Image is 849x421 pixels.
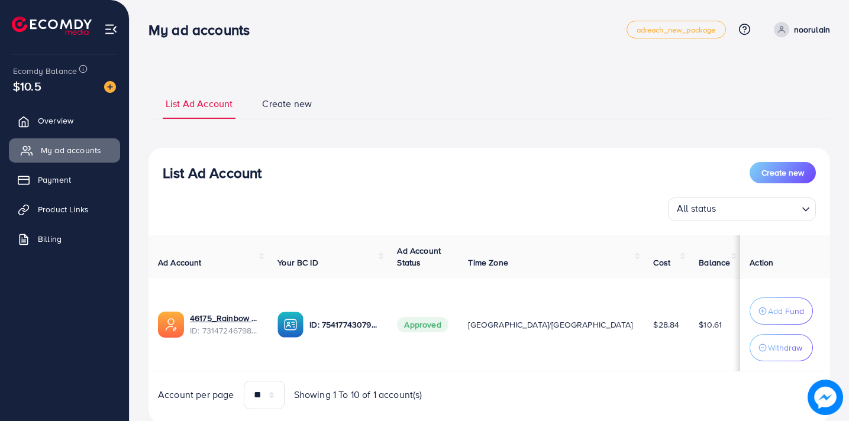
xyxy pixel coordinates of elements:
[158,312,184,338] img: ic-ads-acc.e4c84228.svg
[750,257,773,268] span: Action
[668,197,816,221] div: Search for option
[720,200,797,218] input: Search for option
[158,257,202,268] span: Ad Account
[750,162,816,183] button: Create new
[397,245,441,268] span: Ad Account Status
[13,77,41,95] span: $10.5
[38,233,62,245] span: Billing
[163,164,262,182] h3: List Ad Account
[190,312,259,324] a: 46175_Rainbow Mart_1703092077019
[277,312,304,338] img: ic-ba-acc.ded83a64.svg
[768,304,804,318] p: Add Fund
[808,380,843,415] img: image
[699,319,722,331] span: $10.61
[190,312,259,336] div: <span class='underline'>46175_Rainbow Mart_1703092077019</span></br>7314724679808335874
[9,168,120,192] a: Payment
[12,17,92,35] img: logo
[158,388,234,401] span: Account per page
[38,174,71,186] span: Payment
[309,318,378,332] p: ID: 7541774307903438866
[104,81,116,93] img: image
[9,227,120,251] a: Billing
[166,97,233,111] span: List Ad Account
[38,203,89,215] span: Product Links
[794,22,830,37] p: noorulain
[38,115,73,127] span: Overview
[294,388,422,401] span: Showing 1 To 10 of 1 account(s)
[277,257,318,268] span: Your BC ID
[9,109,120,132] a: Overview
[750,334,813,361] button: Withdraw
[104,22,118,36] img: menu
[627,21,726,38] a: adreach_new_package
[9,197,120,221] a: Product Links
[761,167,804,179] span: Create new
[13,65,77,77] span: Ecomdy Balance
[468,319,632,331] span: [GEOGRAPHIC_DATA]/[GEOGRAPHIC_DATA]
[653,257,670,268] span: Cost
[262,97,312,111] span: Create new
[699,257,730,268] span: Balance
[397,317,448,332] span: Approved
[41,144,101,156] span: My ad accounts
[769,22,830,37] a: noorulain
[149,21,259,38] h3: My ad accounts
[468,257,508,268] span: Time Zone
[637,26,716,34] span: adreach_new_package
[768,341,802,355] p: Withdraw
[674,199,719,218] span: All status
[653,319,679,331] span: $28.84
[750,297,813,325] button: Add Fund
[190,325,259,336] span: ID: 7314724679808335874
[9,138,120,162] a: My ad accounts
